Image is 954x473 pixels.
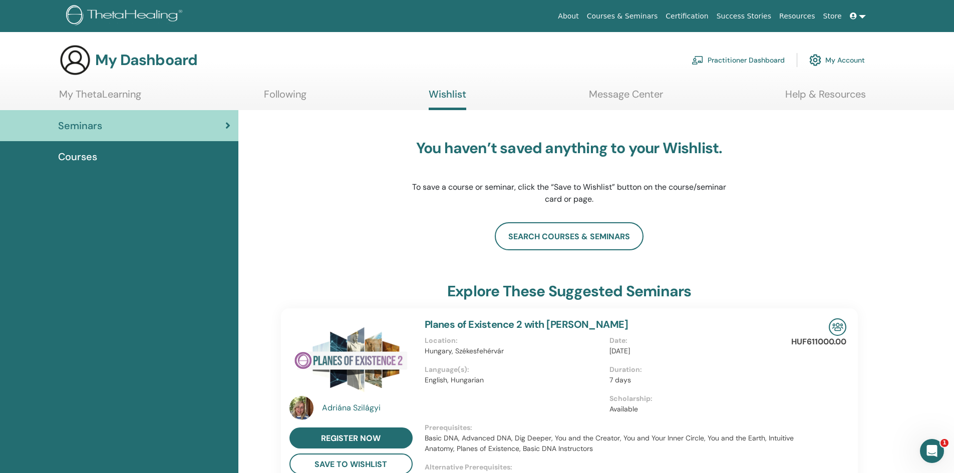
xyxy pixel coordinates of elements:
span: register now [321,433,381,443]
a: register now [289,427,413,448]
p: Date : [609,335,788,346]
a: Adriána Szilágyi [322,402,415,414]
p: Scholarship : [609,393,788,404]
img: In-Person Seminar [829,318,846,336]
p: Available [609,404,788,414]
img: chalkboard-teacher.svg [692,56,704,65]
a: Help & Resources [785,88,866,108]
p: To save a course or seminar, click the “Save to Wishlist” button on the course/seminar card or page. [412,181,727,205]
p: Location : [425,335,603,346]
span: Seminars [58,118,102,133]
img: logo.png [66,5,186,28]
a: Planes of Existence 2 with [PERSON_NAME] [425,318,628,331]
img: generic-user-icon.jpg [59,44,91,76]
a: Certification [662,7,712,26]
a: Store [819,7,846,26]
p: 7 days [609,375,788,385]
p: Alternative Prerequisites : [425,462,794,472]
img: Planes of Existence 2 [289,318,413,399]
img: cog.svg [809,52,821,69]
p: Prerequisites : [425,422,794,433]
p: Duration : [609,364,788,375]
a: Wishlist [429,88,466,110]
a: Courses & Seminars [583,7,662,26]
a: search courses & seminars [495,222,644,250]
h3: explore these suggested seminars [447,282,691,300]
p: English, Hungarian [425,375,603,385]
a: About [554,7,582,26]
h3: You haven’t saved anything to your Wishlist. [412,139,727,157]
span: 1 [940,439,948,447]
p: Basic DNA, Advanced DNA, Dig Deeper, You and the Creator, You and Your Inner Circle, You and the ... [425,433,794,454]
p: HUF611000.00 [791,336,846,348]
p: Hungary, Székesfehérvár [425,346,603,356]
iframe: Intercom live chat [920,439,944,463]
span: Courses [58,149,97,164]
h3: My Dashboard [95,51,197,69]
a: Practitioner Dashboard [692,49,785,71]
a: Success Stories [713,7,775,26]
p: Language(s) : [425,364,603,375]
p: [DATE] [609,346,788,356]
a: Following [264,88,306,108]
a: My ThetaLearning [59,88,141,108]
a: Message Center [589,88,663,108]
a: Resources [775,7,819,26]
img: default.jpg [289,396,313,420]
a: My Account [809,49,865,71]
